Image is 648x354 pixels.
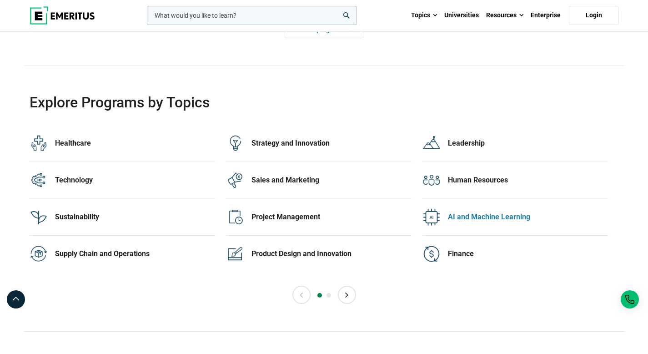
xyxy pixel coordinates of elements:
img: Explore Programmes by Category [422,171,441,189]
img: Explore Programmes by Category [422,245,441,263]
div: Human Resources [448,175,608,185]
div: Product Design and Innovation [251,249,412,259]
button: 1 of 2 [317,293,322,298]
a: Login [569,6,619,25]
div: Strategy and Innovation [251,138,412,148]
a: Explore Programmes by Category AI and Machine Learning [422,199,608,236]
button: Previous [292,286,311,304]
button: Next [338,286,356,304]
img: Explore Programmes by Category [226,208,244,226]
a: Explore Programmes by Category Sales and Marketing [226,162,412,199]
a: Explore Programmes by Category Technology [30,162,215,199]
a: Explore Programmes by Category Finance [422,236,608,272]
img: Explore Programmes by Category [30,245,48,263]
img: Explore Programmes by Category [30,171,48,189]
img: Explore Programmes by Category [422,134,441,152]
div: Leadership [448,138,608,148]
img: Explore Programmes by Category [226,134,244,152]
div: Healthcare [55,138,215,148]
a: Explore Programmes by Category Sustainability [30,199,215,236]
div: AI and Machine Learning [448,212,608,222]
img: Explore Programmes by Category [226,245,244,263]
img: Explore Programmes by Category [30,208,48,226]
input: woocommerce-product-search-field-0 [147,6,357,25]
img: Explore Programmes by Category [226,171,244,189]
img: Explore Programmes by Category [422,208,441,226]
a: Explore Programmes by Category Leadership [422,125,608,162]
div: Technology [55,175,215,185]
a: Explore Programmes by Category Product Design and Innovation [226,236,412,272]
div: Sales and Marketing [251,175,412,185]
button: 2 of 2 [327,293,331,298]
a: Explore Programmes by Category Strategy and Innovation [226,125,412,162]
a: Explore Programmes by Category Supply Chain and Operations [30,236,215,272]
a: Explore Programmes by Category Project Management [226,199,412,236]
div: Finance [448,249,608,259]
div: Supply Chain and Operations [55,249,215,259]
img: Explore Programmes by Category [30,134,48,152]
h2: Explore Programs by Topics [30,93,560,111]
div: Sustainability [55,212,215,222]
a: Explore Programmes by Category Human Resources [422,162,608,199]
a: Explore Programmes by Category Healthcare [30,125,215,162]
div: Project Management [251,212,412,222]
